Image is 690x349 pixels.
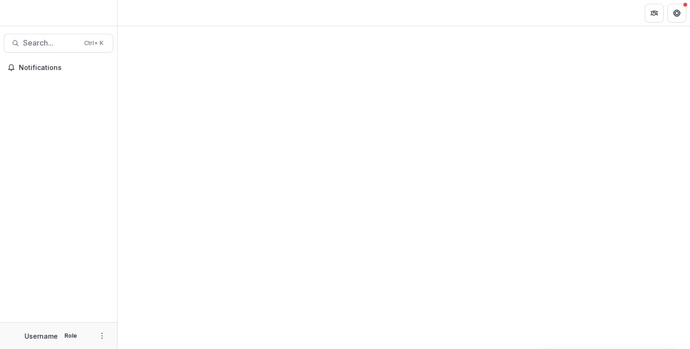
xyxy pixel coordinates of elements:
[24,331,58,341] p: Username
[645,4,664,23] button: Partners
[667,4,686,23] button: Get Help
[19,64,110,72] span: Notifications
[82,38,105,48] div: Ctrl + K
[96,330,108,341] button: More
[23,39,78,47] span: Search...
[4,34,113,53] button: Search...
[62,332,80,340] p: Role
[4,60,113,75] button: Notifications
